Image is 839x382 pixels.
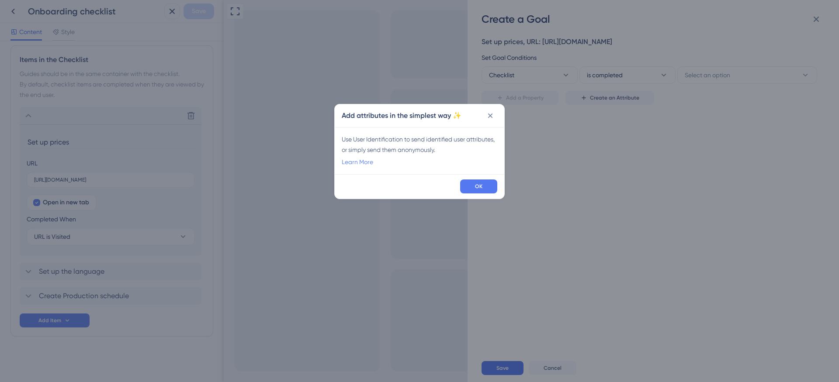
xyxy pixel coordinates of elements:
div: Use User Identification to send identified user attributes, or simply send them anonymously. [342,134,497,155]
div: Get Started [561,327,600,335]
span: Live Preview [570,308,600,315]
a: Learn More [342,157,373,167]
h2: Add attributes in the simplest way ✨ [342,110,461,121]
span: OK [475,183,482,190]
div: Open Get Started checklist, remaining modules: 2 [554,323,607,338]
div: 2 [599,321,607,329]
